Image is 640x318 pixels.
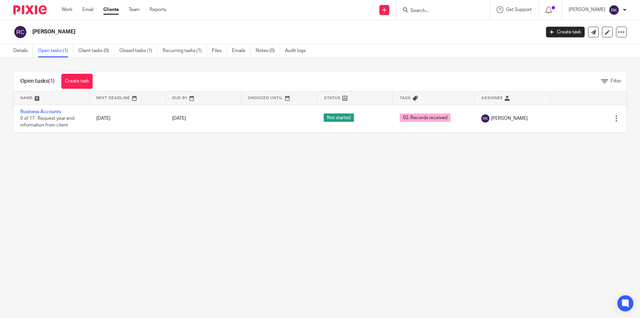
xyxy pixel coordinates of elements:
[129,6,140,13] a: Team
[13,5,47,14] img: Pixie
[481,114,489,122] img: svg%3E
[256,44,280,57] a: Notes (0)
[491,115,528,122] span: [PERSON_NAME]
[400,96,411,100] span: Tags
[285,44,311,57] a: Audit logs
[20,78,55,85] h1: Open tasks
[61,74,93,89] a: Create task
[163,44,207,57] a: Recurring tasks (1)
[506,7,532,12] span: Get Support
[569,6,605,13] p: [PERSON_NAME]
[38,44,73,57] a: Open tasks (1)
[611,79,621,83] span: Filter
[119,44,158,57] a: Closed tasks (1)
[13,25,27,39] img: svg%3E
[324,113,354,122] span: Not started
[324,96,341,100] span: Status
[400,113,451,122] span: 02. Records received
[90,105,166,132] td: [DATE]
[212,44,227,57] a: Files
[103,6,119,13] a: Clients
[78,44,114,57] a: Client tasks (0)
[20,109,61,114] a: Business Accounts
[410,8,470,14] input: Search
[248,96,283,100] span: Snoozed Until
[62,6,72,13] a: Work
[82,6,93,13] a: Email
[32,28,435,35] h2: [PERSON_NAME]
[20,116,74,128] span: 0 of 17 · Request year end information from client
[172,116,186,121] span: [DATE]
[13,44,33,57] a: Details
[48,78,55,84] span: (1)
[150,6,166,13] a: Reports
[546,27,585,37] a: Create task
[232,44,251,57] a: Emails
[609,5,619,15] img: svg%3E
